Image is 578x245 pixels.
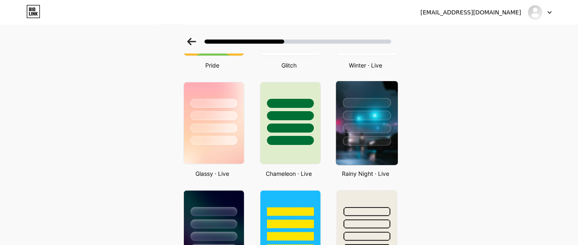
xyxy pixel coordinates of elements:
div: Chameleon · Live [258,169,321,178]
div: Glitch [258,61,321,70]
img: Ark Dev System [527,5,543,20]
img: rainy_night.jpg [336,81,397,165]
div: Pride [181,61,244,70]
div: Glassy · Live [181,169,244,178]
div: Winter · Live [334,61,397,70]
div: Rainy Night · Live [334,169,397,178]
div: [EMAIL_ADDRESS][DOMAIN_NAME] [420,8,521,17]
